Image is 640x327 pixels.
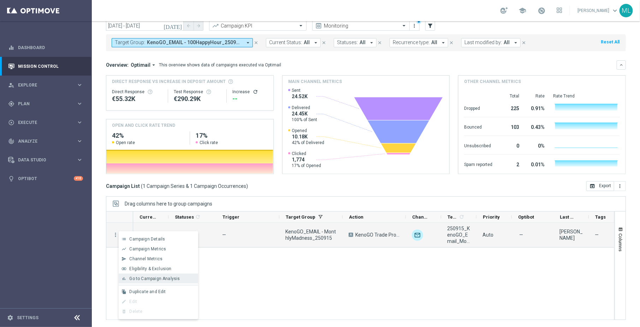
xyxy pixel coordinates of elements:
span: Current Status [140,214,156,220]
div: Rate Trend [553,93,620,99]
i: arrow_drop_down [245,40,251,46]
i: list [122,237,126,242]
button: Mission Control [8,64,83,69]
i: more_vert [412,23,417,29]
div: Unsubscribed [464,139,492,151]
span: Clicked [292,151,321,156]
div: Tina Wang [559,228,583,241]
i: open_in_browser [589,183,595,189]
i: arrow_back [186,23,191,28]
div: Press SPACE to deselect this row. [106,223,133,248]
a: Optibot [18,169,74,188]
i: filter_alt [427,23,433,29]
button: bar_chart Go to Campaign Analysis [119,274,198,284]
h4: Main channel metrics [288,78,342,85]
div: Plan [8,101,76,107]
button: Statuses: All arrow_drop_down [334,38,377,47]
a: [PERSON_NAME]keyboard_arrow_down [577,5,620,16]
button: Data Studio keyboard_arrow_right [8,157,83,163]
span: Execute [18,120,76,125]
div: Test Response [174,89,221,95]
div: Execute [8,119,76,126]
div: 225 [501,102,519,113]
button: send Channel Metrics [119,254,198,264]
span: Sent [292,88,308,93]
span: Statuses [175,214,194,220]
span: Optibot [518,214,534,220]
i: equalizer [8,44,14,51]
span: 100% of Sent [292,117,318,123]
div: Optimail [412,230,423,241]
div: track_changes Analyze keyboard_arrow_right [8,138,83,144]
span: Calculate column [194,213,201,221]
span: 1,774 [292,156,321,163]
button: keyboard_arrow_down [617,60,626,70]
div: Direct Response [112,89,162,95]
button: Current Status: All arrow_drop_down [266,38,321,47]
i: arrow_forward [196,23,201,28]
input: Select date range [106,21,184,31]
div: Total [501,93,519,99]
i: arrow_drop_down [313,40,319,46]
div: Dashboard [8,38,83,57]
button: lightbulb Optibot +10 [8,176,83,182]
button: show_chart Campaign Metrics [119,244,198,254]
span: All [360,40,366,46]
span: Last Modified By [560,214,577,220]
span: 10.18K [292,133,325,140]
i: file_copy [122,289,126,294]
a: Settings [17,316,38,320]
i: close [321,40,326,45]
span: Columns [618,233,623,251]
span: 42% of Delivered [292,140,325,145]
span: A [349,233,353,237]
span: 1 Campaign Series & 1 Campaign Occurrences [143,183,246,189]
i: play_circle_outline [8,119,14,126]
span: Recurrence type: [393,40,429,46]
span: Last modified by: [464,40,502,46]
i: keyboard_arrow_right [76,100,83,107]
i: keyboard_arrow_right [76,156,83,163]
div: 0.91% [528,102,545,113]
h4: Other channel metrics [464,78,521,85]
i: gps_fixed [8,101,14,107]
button: [DATE] [162,21,184,31]
span: Duplicate and Edit [129,289,166,294]
button: arrow_forward [194,21,203,31]
button: refresh [253,89,258,95]
button: more_vert [112,232,119,238]
div: Rate [528,93,545,99]
span: Drag columns here to group campaigns [125,201,212,207]
span: Campaign Details [129,237,165,242]
span: Plan [18,102,76,106]
i: send [122,256,126,261]
h2: 42% [112,131,184,140]
span: Priority [483,214,500,220]
span: Eligibility & Exclusion [129,266,171,271]
h2: 17% [196,131,268,140]
button: close [253,39,259,47]
ng-select: Monitoring [312,21,410,31]
button: filter_alt [425,21,435,31]
span: Action [349,214,363,220]
span: KenoGO_EMAIL - MonthlyMadness_250915 [285,228,337,241]
button: Optimail arrow_drop_down [129,62,159,68]
span: Target Group: [115,40,145,46]
i: refresh [459,214,464,220]
i: keyboard_arrow_right [76,82,83,88]
i: arrow_drop_down [368,40,375,46]
div: 103 [501,121,519,132]
div: This overview shows data of campaigns executed via Optimail [159,62,281,68]
span: Channel Metrics [129,256,162,261]
button: list Campaign Details [119,234,198,244]
div: Dropped [464,102,492,113]
span: — [595,232,599,238]
button: equalizer Dashboard [8,45,83,50]
span: keyboard_arrow_down [611,7,619,14]
i: trending_up [212,22,219,29]
div: 0 [501,139,519,151]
